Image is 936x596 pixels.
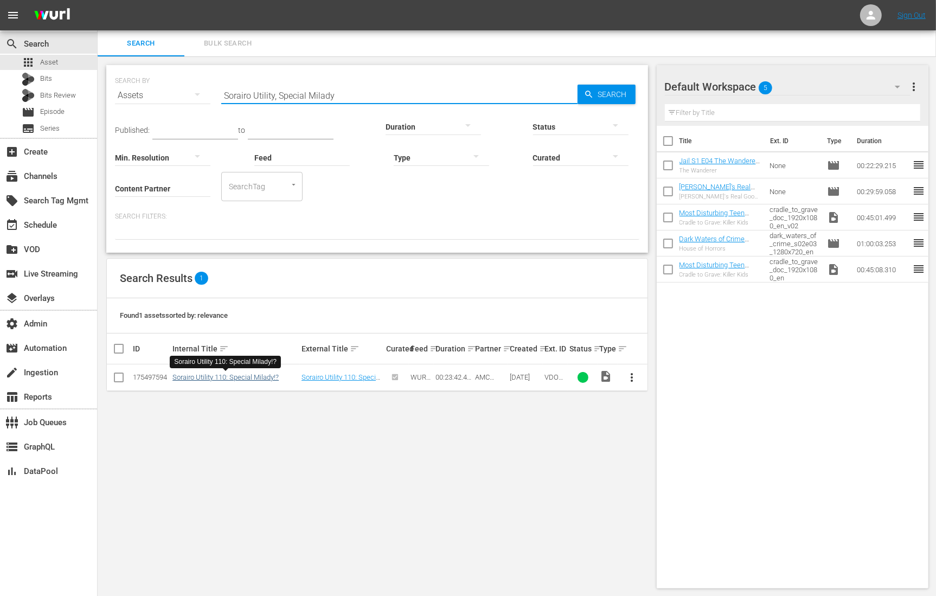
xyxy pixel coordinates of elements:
[22,73,35,86] div: Bits
[679,193,761,200] div: [PERSON_NAME]'s Real Good Food - Desserts With Benefits
[219,344,229,354] span: sort
[5,145,18,158] span: Create
[578,85,636,104] button: Search
[827,185,840,198] span: Episode
[475,342,507,355] div: Partner
[679,183,755,207] a: [PERSON_NAME]'s Real Good Food - Desserts With Benefits
[174,357,277,367] div: Sorairo Utility 110: Special Milady!?
[759,76,772,99] span: 5
[104,37,178,50] span: Search
[827,237,840,250] span: Episode
[5,37,18,50] span: Search
[594,85,636,104] span: Search
[852,152,912,178] td: 00:22:29.215
[827,211,840,224] span: Video
[679,271,761,278] div: Cradle to Grave: Killer Kids
[5,366,18,379] span: Ingestion
[569,342,596,355] div: Status
[115,212,639,221] p: Search Filters:
[852,204,912,230] td: 00:45:01.499
[897,11,926,20] a: Sign Out
[766,204,823,230] td: cradle_to_grave_doc_1920x1080_en_v02
[912,262,925,275] span: reorder
[665,72,911,102] div: Default Workspace
[679,126,764,156] th: Title
[435,373,472,381] div: 00:23:42.442
[26,3,78,28] img: ans4CAIJ8jUAAAAAAAAAAAAAAAAAAAAAAAAgQb4GAAAAAAAAAAAAAAAAAAAAAAAAJMjXAAAAAAAAAAAAAAAAAAAAAAAAgAT5G...
[5,292,18,305] span: Overlays
[5,440,18,453] span: GraphQL
[172,373,279,381] a: Sorairo Utility 110: Special Milady!?
[599,342,616,355] div: Type
[5,219,18,232] span: Schedule
[912,236,925,249] span: reorder
[544,344,566,353] div: Ext. ID
[539,344,549,354] span: sort
[350,344,360,354] span: sort
[619,364,645,390] button: more_vert
[115,80,210,111] div: Assets
[475,373,504,389] span: AMC Networks
[852,257,912,283] td: 00:45:08.310
[5,465,18,478] span: DataPool
[435,342,472,355] div: Duration
[764,126,820,156] th: Ext. ID
[827,159,840,172] span: Episode
[850,126,915,156] th: Duration
[599,370,612,383] span: Video
[429,344,439,354] span: sort
[766,230,823,257] td: dark_waters_of_crime_s02e03_1280x720_en
[467,344,477,354] span: sort
[133,373,169,381] div: 175497594
[827,263,840,276] span: Video
[5,342,18,355] span: Automation
[912,210,925,223] span: reorder
[289,180,299,190] button: Open
[411,373,431,389] span: WURL Feed
[238,126,245,134] span: to
[912,184,925,197] span: reorder
[133,344,169,353] div: ID
[5,416,18,429] span: Job Queues
[115,126,150,134] span: Published:
[852,178,912,204] td: 00:29:59.058
[766,152,823,178] td: None
[679,167,761,174] div: The Wanderer
[510,342,541,355] div: Created
[172,342,298,355] div: Internal Title
[40,106,65,117] span: Episode
[411,342,432,355] div: Feed
[510,373,541,381] div: [DATE]
[120,272,193,285] span: Search Results
[5,317,18,330] span: Admin
[679,235,749,251] a: Dark Waters of Crime S02E03
[40,73,52,84] span: Bits
[191,37,265,50] span: Bulk Search
[679,157,760,173] a: Jail S1 E04 The Wanderer (Roku)
[626,371,639,384] span: more_vert
[302,373,381,389] a: Sorairo Utility 110: Special Milady!?
[40,90,76,101] span: Bits Review
[22,122,35,135] span: Series
[5,194,18,207] span: Search Tag Mgmt
[503,344,512,354] span: sort
[386,344,408,353] div: Curated
[679,261,759,285] a: Most Disturbing Teen Killers Reacting To Insane Sentences
[907,80,920,93] span: more_vert
[852,230,912,257] td: 01:00:03.253
[7,9,20,22] span: menu
[679,245,761,252] div: House of Horrors
[40,57,58,68] span: Asset
[195,272,208,285] span: 1
[820,126,850,156] th: Type
[302,342,383,355] div: External Title
[679,209,759,233] a: Most Disturbing Teen Killers Reacting To Insane Sentences
[5,267,18,280] span: Live Streaming
[22,106,35,119] span: Episode
[907,74,920,100] button: more_vert
[5,390,18,403] span: Reports
[593,344,603,354] span: sort
[40,123,60,134] span: Series
[766,178,823,204] td: None
[22,89,35,102] div: Bits Review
